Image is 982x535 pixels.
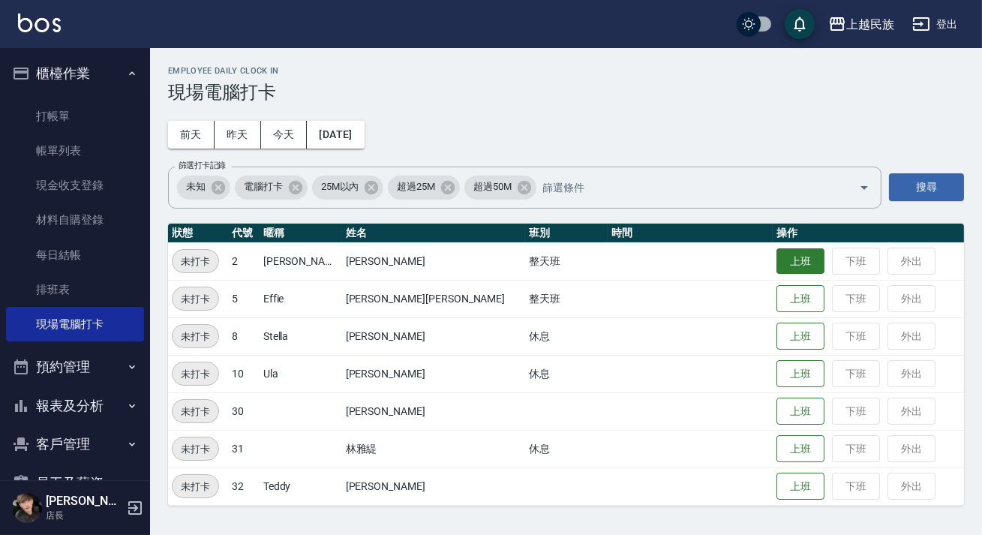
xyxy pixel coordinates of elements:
[342,317,526,355] td: [PERSON_NAME]
[179,160,226,171] label: 篩選打卡記錄
[6,54,144,93] button: 櫃檯作業
[228,280,260,317] td: 5
[235,176,308,200] div: 電腦打卡
[168,82,964,103] h3: 現場電腦打卡
[260,355,342,392] td: Ula
[342,224,526,243] th: 姓名
[261,121,308,149] button: 今天
[776,473,824,500] button: 上班
[228,317,260,355] td: 8
[525,280,608,317] td: 整天班
[525,355,608,392] td: 休息
[260,280,342,317] td: Effie
[177,176,230,200] div: 未知
[312,176,384,200] div: 25M以內
[6,203,144,237] a: 材料自購登錄
[464,176,536,200] div: 超過50M
[388,179,444,194] span: 超過25M
[168,66,964,76] h2: Employee Daily Clock In
[776,435,824,463] button: 上班
[342,280,526,317] td: [PERSON_NAME][PERSON_NAME]
[228,392,260,430] td: 30
[388,176,460,200] div: 超過25M
[177,179,215,194] span: 未知
[46,494,122,509] h5: [PERSON_NAME]
[260,467,342,505] td: Teddy
[539,174,833,200] input: 篩選條件
[822,9,900,40] button: 上越民族
[6,347,144,386] button: 預約管理
[12,493,42,523] img: Person
[235,179,292,194] span: 電腦打卡
[6,307,144,341] a: 現場電腦打卡
[18,14,61,32] img: Logo
[6,272,144,307] a: 排班表
[173,366,218,382] span: 未打卡
[6,99,144,134] a: 打帳單
[173,441,218,457] span: 未打卡
[312,179,368,194] span: 25M以內
[525,317,608,355] td: 休息
[260,224,342,243] th: 暱稱
[776,285,824,313] button: 上班
[525,430,608,467] td: 休息
[6,425,144,464] button: 客戶管理
[6,464,144,503] button: 員工及薪資
[342,467,526,505] td: [PERSON_NAME]
[173,254,218,269] span: 未打卡
[608,224,773,243] th: 時間
[173,479,218,494] span: 未打卡
[525,242,608,280] td: 整天班
[776,323,824,350] button: 上班
[6,168,144,203] a: 現金收支登錄
[228,242,260,280] td: 2
[6,238,144,272] a: 每日結帳
[228,467,260,505] td: 32
[260,242,342,280] td: [PERSON_NAME]
[173,404,218,419] span: 未打卡
[260,317,342,355] td: Stella
[6,134,144,168] a: 帳單列表
[307,121,364,149] button: [DATE]
[46,509,122,522] p: 店長
[776,360,824,388] button: 上班
[852,176,876,200] button: Open
[785,9,815,39] button: save
[168,121,215,149] button: 前天
[906,11,964,38] button: 登出
[464,179,521,194] span: 超過50M
[228,224,260,243] th: 代號
[776,248,824,275] button: 上班
[173,291,218,307] span: 未打卡
[168,224,228,243] th: 狀態
[342,430,526,467] td: 林雅緹
[228,355,260,392] td: 10
[6,386,144,425] button: 報表及分析
[525,224,608,243] th: 班別
[215,121,261,149] button: 昨天
[173,329,218,344] span: 未打卡
[776,398,824,425] button: 上班
[889,173,964,201] button: 搜尋
[228,430,260,467] td: 31
[773,224,964,243] th: 操作
[342,242,526,280] td: [PERSON_NAME]
[342,392,526,430] td: [PERSON_NAME]
[846,15,894,34] div: 上越民族
[342,355,526,392] td: [PERSON_NAME]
